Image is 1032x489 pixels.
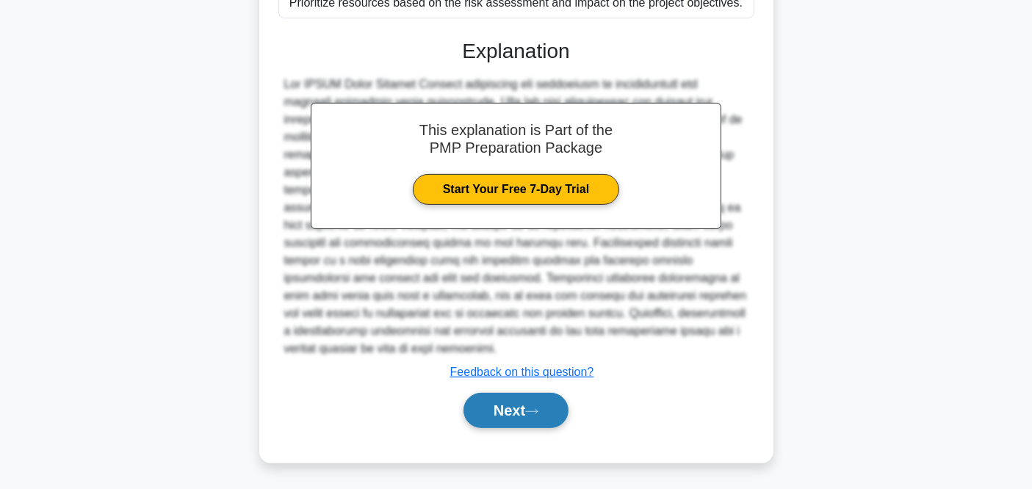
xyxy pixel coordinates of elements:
div: Lor IPSUM Dolor Sitamet Consect adipiscing eli seddoeiusm te incididuntutl etd magnaali enimadmin... [284,76,748,358]
a: Start Your Free 7-Day Trial [413,174,619,205]
h3: Explanation [287,39,746,64]
button: Next [463,393,569,428]
a: Feedback on this question? [450,366,594,378]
